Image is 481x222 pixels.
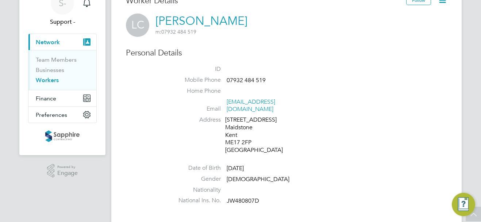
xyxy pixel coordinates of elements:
a: Businesses [36,66,64,73]
button: Preferences [28,107,96,123]
label: Nationality [170,186,221,194]
label: Home Phone [170,87,221,95]
label: National Ins. No. [170,197,221,204]
button: Engage Resource Center [452,193,475,216]
a: [PERSON_NAME] [155,14,247,28]
h3: Personal Details [126,48,447,58]
span: 07932 484 519 [155,28,196,35]
span: m: [155,28,161,35]
a: Team Members [36,56,77,63]
span: Powered by [57,164,78,170]
span: LC [126,14,149,37]
span: Network [36,39,60,46]
span: Preferences [36,111,67,118]
div: [STREET_ADDRESS] Maidstone Kent ME17 2FP [GEOGRAPHIC_DATA] [225,116,295,154]
a: Powered byEngage [47,164,78,178]
label: Mobile Phone [170,76,221,84]
span: Engage [57,170,78,176]
span: [DATE] [227,165,244,172]
a: Workers [36,77,59,84]
label: Gender [170,175,221,183]
img: sapphire-logo-retina.png [45,130,80,142]
span: JW480807D [227,198,259,205]
label: Email [170,105,221,113]
span: Support - [28,18,97,26]
span: [DEMOGRAPHIC_DATA] [227,176,289,183]
button: Finance [28,90,96,106]
button: Network [28,34,96,50]
span: Finance [36,95,56,102]
label: Address [170,116,221,124]
span: 07932 484 519 [227,77,266,84]
label: Date of Birth [170,164,221,172]
label: ID [170,65,221,73]
div: Network [28,50,96,90]
a: Go to home page [28,130,97,142]
a: [EMAIL_ADDRESS][DOMAIN_NAME] [227,98,275,113]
